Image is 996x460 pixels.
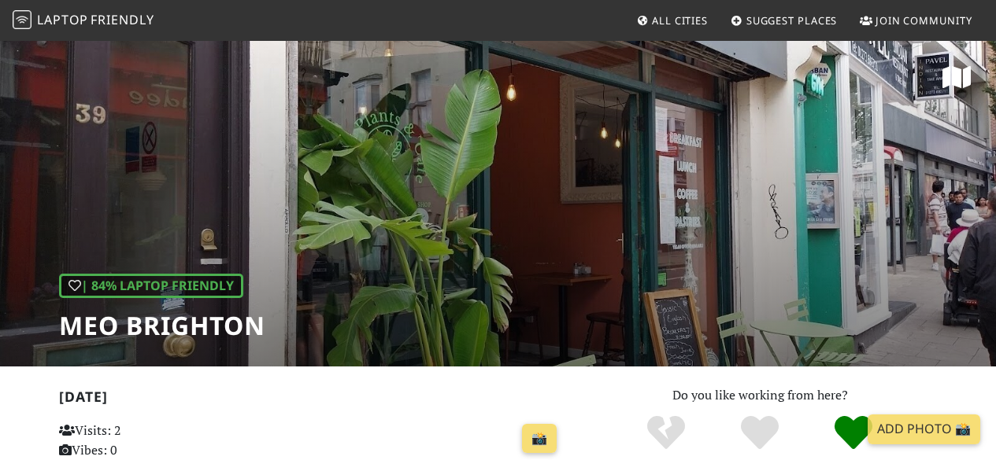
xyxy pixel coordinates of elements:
[522,424,557,454] a: 📸
[37,11,88,28] span: Laptop
[630,6,714,35] a: All Cities
[13,7,154,35] a: LaptopFriendly LaptopFriendly
[652,13,708,28] span: All Cities
[713,414,807,453] div: Yes
[724,6,844,35] a: Suggest Places
[59,311,265,340] h1: MEO Brighton
[868,414,980,444] a: Add Photo 📸
[806,414,900,453] div: Definitely!
[853,6,979,35] a: Join Community
[59,274,243,299] div: | 84% Laptop Friendly
[583,385,938,406] p: Do you like working from here?
[620,414,713,453] div: No
[59,388,564,411] h2: [DATE]
[91,11,154,28] span: Friendly
[13,10,31,29] img: LaptopFriendly
[876,13,972,28] span: Join Community
[746,13,838,28] span: Suggest Places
